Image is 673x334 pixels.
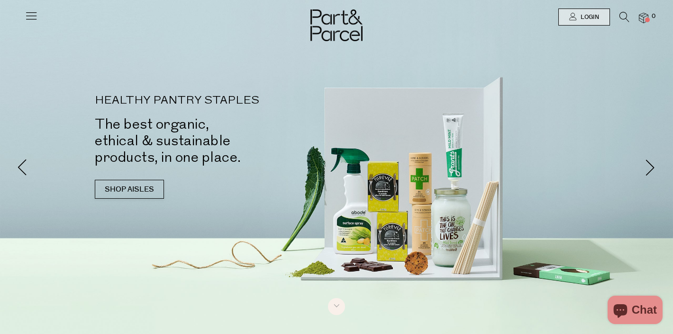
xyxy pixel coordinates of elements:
[310,9,363,41] img: Part&Parcel
[578,13,599,21] span: Login
[639,13,648,23] a: 0
[605,296,665,326] inbox-online-store-chat: Shopify online store chat
[649,12,658,21] span: 0
[95,180,164,199] a: SHOP AISLES
[558,9,610,26] a: Login
[95,116,351,166] h2: The best organic, ethical & sustainable products, in one place.
[95,95,351,106] p: HEALTHY PANTRY STAPLES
